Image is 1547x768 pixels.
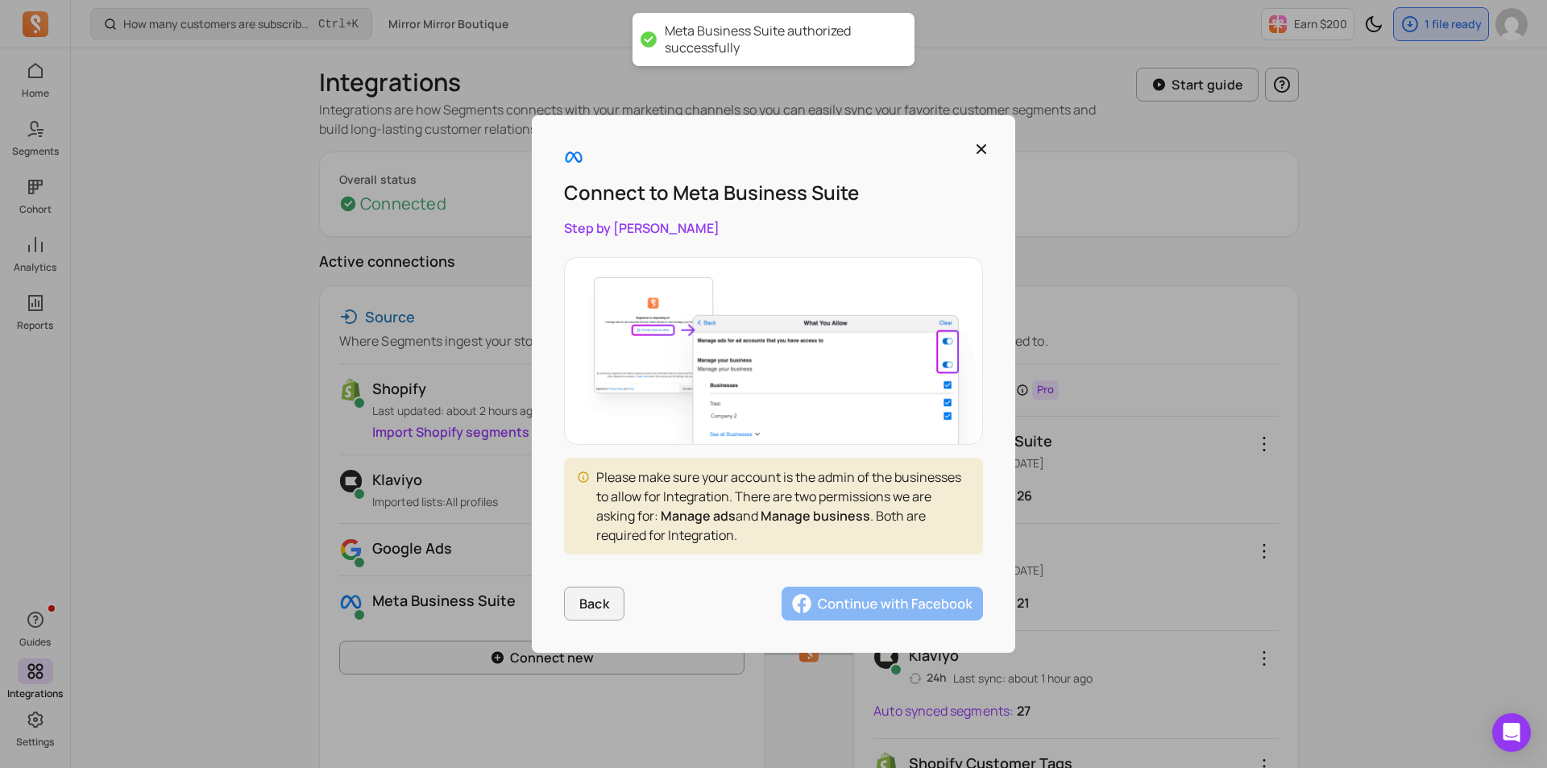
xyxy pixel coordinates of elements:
[564,587,624,621] button: Back
[665,23,898,56] div: Meta Business Suite authorized successfully
[761,507,870,525] span: Manage business
[564,180,983,205] p: Connect to Meta Business Suite
[564,219,720,237] a: Step by [PERSON_NAME]
[564,147,583,167] img: facebook
[661,507,736,525] span: Manage ads
[565,258,982,444] img: Meta integration
[782,587,983,621] img: meta business suite button
[1492,713,1531,752] div: Open Intercom Messenger
[596,467,970,545] div: Please make sure your account is the admin of the businesses to allow for Integration. There are ...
